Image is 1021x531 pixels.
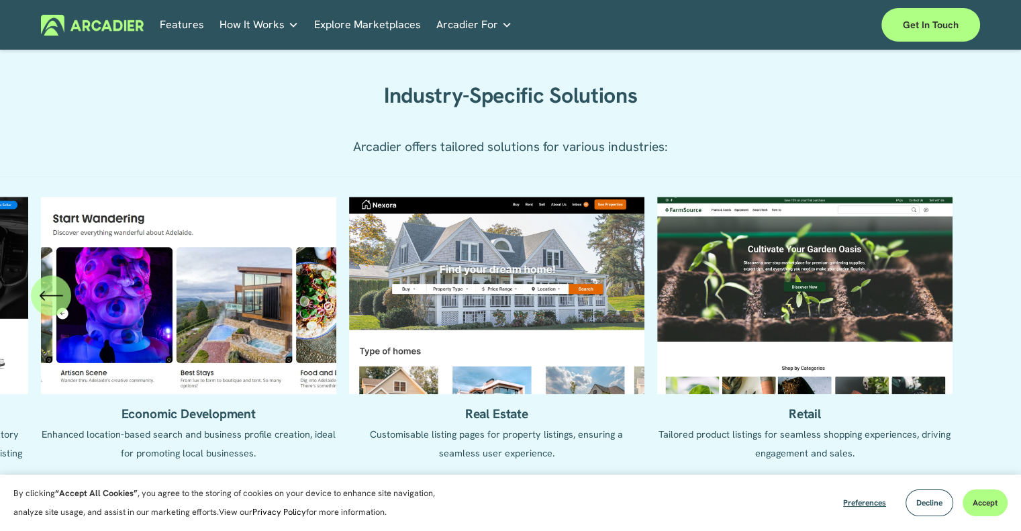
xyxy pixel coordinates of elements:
span: Arcadier offers tailored solutions for various industries: [353,138,668,155]
iframe: Chat Widget [954,467,1021,531]
span: How It Works [220,15,285,34]
span: Decline [916,497,942,508]
p: By clicking , you agree to the storing of cookies on your device to enhance site navigation, anal... [13,484,450,522]
span: Preferences [843,497,886,508]
a: Get in touch [881,8,980,42]
strong: “Accept All Cookies” [55,487,138,499]
a: Privacy Policy [252,506,306,518]
a: Features [160,15,204,36]
button: Decline [906,489,953,516]
span: Arcadier For [436,15,498,34]
button: Preferences [833,489,896,516]
img: Arcadier [41,15,144,36]
a: folder dropdown [220,15,299,36]
a: folder dropdown [436,15,512,36]
h2: Industry-Specific Solutions [322,83,698,109]
a: Explore Marketplaces [314,15,421,36]
button: Previous [31,275,71,316]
